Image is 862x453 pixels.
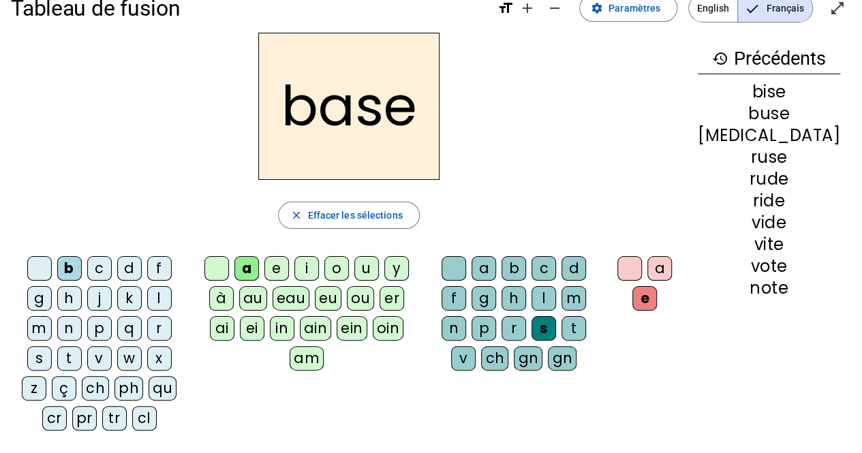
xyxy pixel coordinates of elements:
[290,346,324,371] div: am
[373,316,404,341] div: oin
[147,286,172,311] div: l
[548,346,576,371] div: gn
[514,346,542,371] div: gn
[337,316,367,341] div: ein
[52,376,76,401] div: ç
[57,316,82,341] div: n
[472,316,496,341] div: p
[712,50,728,67] mat-icon: history
[698,215,840,231] div: vide
[87,346,112,371] div: v
[472,286,496,311] div: g
[270,316,294,341] div: in
[57,286,82,311] div: h
[698,171,840,187] div: rude
[698,193,840,209] div: ride
[502,286,526,311] div: h
[698,258,840,275] div: vote
[591,2,603,14] mat-icon: settings
[42,406,67,431] div: cr
[82,376,109,401] div: ch
[117,286,142,311] div: k
[239,286,267,311] div: au
[132,406,157,431] div: cl
[532,316,556,341] div: s
[72,406,97,431] div: pr
[57,346,82,371] div: t
[117,256,142,281] div: d
[561,316,586,341] div: t
[307,207,402,223] span: Effacer les sélections
[698,280,840,296] div: note
[698,84,840,100] div: bise
[632,286,657,311] div: e
[273,286,310,311] div: eau
[87,256,112,281] div: c
[442,286,466,311] div: f
[472,256,496,281] div: a
[481,346,508,371] div: ch
[149,376,176,401] div: qu
[698,44,840,74] h3: Précédents
[451,346,476,371] div: v
[561,256,586,281] div: d
[27,316,52,341] div: m
[698,149,840,166] div: ruse
[324,256,349,281] div: o
[27,346,52,371] div: s
[300,316,332,341] div: ain
[209,286,234,311] div: à
[117,316,142,341] div: q
[210,316,234,341] div: ai
[117,346,142,371] div: w
[698,127,840,144] div: [MEDICAL_DATA]
[147,316,172,341] div: r
[442,316,466,341] div: n
[347,286,374,311] div: ou
[294,256,319,281] div: i
[354,256,379,281] div: u
[264,256,289,281] div: e
[234,256,259,281] div: a
[380,286,404,311] div: er
[114,376,143,401] div: ph
[315,286,341,311] div: eu
[240,316,264,341] div: ei
[698,236,840,253] div: vite
[102,406,127,431] div: tr
[647,256,672,281] div: a
[27,286,52,311] div: g
[147,256,172,281] div: f
[87,286,112,311] div: j
[258,33,440,180] h2: base
[57,256,82,281] div: b
[22,376,46,401] div: z
[698,106,840,122] div: buse
[147,346,172,371] div: x
[502,316,526,341] div: r
[532,286,556,311] div: l
[87,316,112,341] div: p
[384,256,409,281] div: y
[532,256,556,281] div: c
[502,256,526,281] div: b
[278,202,419,229] button: Effacer les sélections
[290,209,302,221] mat-icon: close
[561,286,586,311] div: m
